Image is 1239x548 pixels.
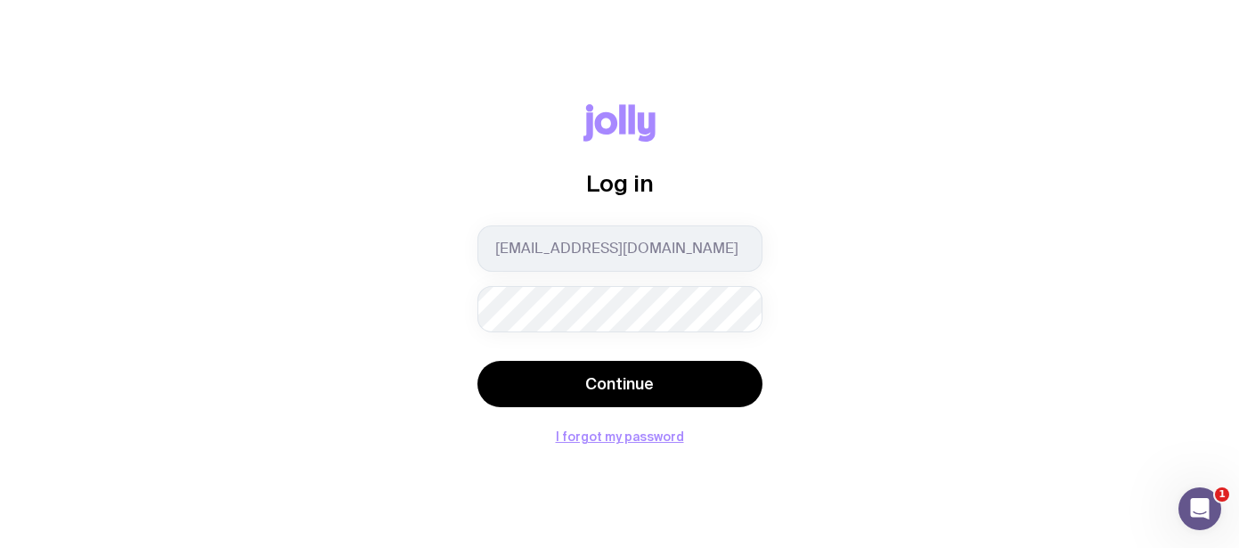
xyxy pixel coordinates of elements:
[477,225,762,272] input: you@email.com
[1215,487,1229,502] span: 1
[477,361,762,407] button: Continue
[556,429,684,444] button: I forgot my password
[586,170,654,196] span: Log in
[1178,487,1221,530] iframe: Intercom live chat
[585,373,654,395] span: Continue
